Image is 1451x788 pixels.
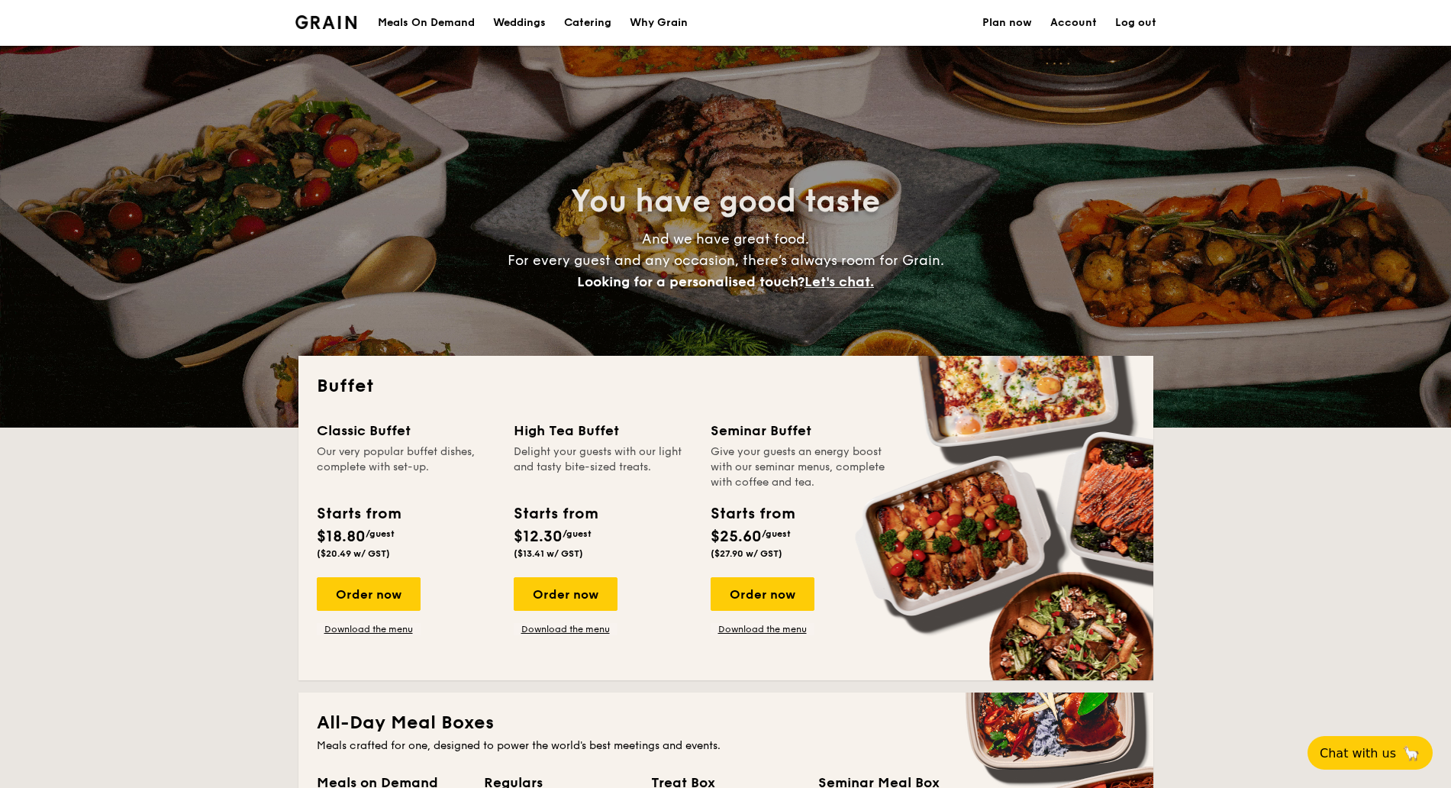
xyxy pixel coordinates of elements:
span: You have good taste [571,183,880,220]
span: /guest [366,528,395,539]
span: /guest [563,528,592,539]
a: Download the menu [711,623,814,635]
span: And we have great food. For every guest and any occasion, there’s always room for Grain. [508,231,944,290]
span: Looking for a personalised touch? [577,273,804,290]
h2: All-Day Meal Boxes [317,711,1135,735]
div: Meals crafted for one, designed to power the world's best meetings and events. [317,738,1135,754]
div: Seminar Buffet [711,420,889,441]
a: Logotype [295,15,357,29]
span: 🦙 [1402,744,1420,762]
span: ($20.49 w/ GST) [317,548,390,559]
span: Chat with us [1320,746,1396,761]
div: Order now [711,577,814,611]
div: Give your guests an energy boost with our seminar menus, complete with coffee and tea. [711,444,889,490]
div: Starts from [317,502,400,525]
a: Download the menu [514,623,617,635]
span: Let's chat. [804,273,874,290]
div: High Tea Buffet [514,420,692,441]
button: Chat with us🦙 [1308,736,1433,770]
span: /guest [762,528,791,539]
div: Classic Buffet [317,420,495,441]
h2: Buffet [317,374,1135,399]
img: Grain [295,15,357,29]
div: Starts from [711,502,794,525]
div: Starts from [514,502,597,525]
div: Our very popular buffet dishes, complete with set-up. [317,444,495,490]
span: $12.30 [514,528,563,546]
span: $18.80 [317,528,366,546]
span: $25.60 [711,528,762,546]
span: ($13.41 w/ GST) [514,548,583,559]
div: Order now [317,577,421,611]
span: ($27.90 w/ GST) [711,548,782,559]
div: Order now [514,577,617,611]
div: Delight your guests with our light and tasty bite-sized treats. [514,444,692,490]
a: Download the menu [317,623,421,635]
